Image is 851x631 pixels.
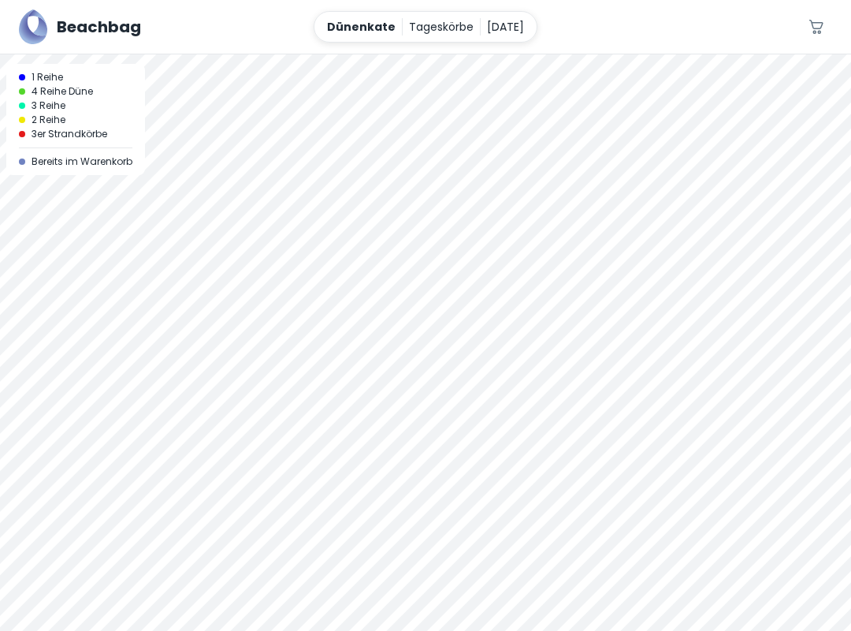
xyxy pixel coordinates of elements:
[32,113,65,127] span: 2 Reihe
[32,127,107,141] span: 3er Strandkörbe
[32,155,132,169] span: Bereits im Warenkorb
[32,70,63,84] span: 1 Reihe
[19,9,47,44] img: Beachbag
[487,18,524,35] p: [DATE]
[57,15,141,39] h5: Beachbag
[32,84,93,99] span: 4 Reihe Düne
[327,18,396,35] p: Dünenkate
[32,99,65,113] span: 3 Reihe
[409,18,474,35] p: Tageskörbe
